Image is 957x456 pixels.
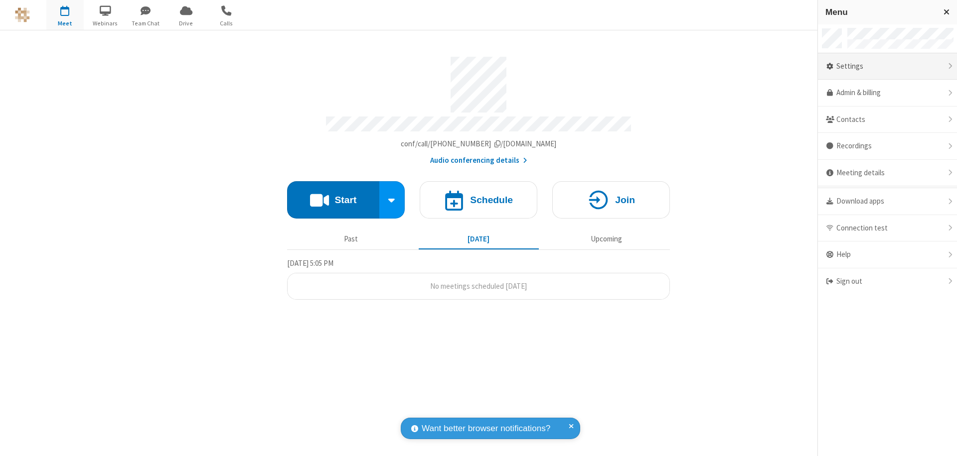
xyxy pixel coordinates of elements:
[208,19,245,28] span: Calls
[818,188,957,215] div: Download apps
[818,133,957,160] div: Recordings
[420,181,537,219] button: Schedule
[287,258,333,268] span: [DATE] 5:05 PM
[287,181,379,219] button: Start
[401,138,557,150] button: Copy my meeting room linkCopy my meeting room link
[615,195,635,205] h4: Join
[422,422,550,435] span: Want better browser notifications?
[818,107,957,133] div: Contacts
[15,7,30,22] img: QA Selenium DO NOT DELETE OR CHANGE
[818,53,957,80] div: Settings
[818,215,957,242] div: Connection test
[546,229,666,248] button: Upcoming
[818,160,957,187] div: Meeting details
[430,155,527,166] button: Audio conferencing details
[552,181,670,219] button: Join
[287,49,670,166] section: Account details
[470,195,513,205] h4: Schedule
[46,19,84,28] span: Meet
[401,139,557,148] span: Copy my meeting room link
[430,281,527,291] span: No meetings scheduled [DATE]
[291,229,411,248] button: Past
[334,195,356,205] h4: Start
[127,19,164,28] span: Team Chat
[287,257,670,300] section: Today's Meetings
[419,229,539,248] button: [DATE]
[167,19,205,28] span: Drive
[87,19,124,28] span: Webinars
[818,241,957,268] div: Help
[818,268,957,295] div: Sign out
[818,80,957,107] a: Admin & billing
[379,181,405,219] div: Start conference options
[825,7,935,17] h3: Menu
